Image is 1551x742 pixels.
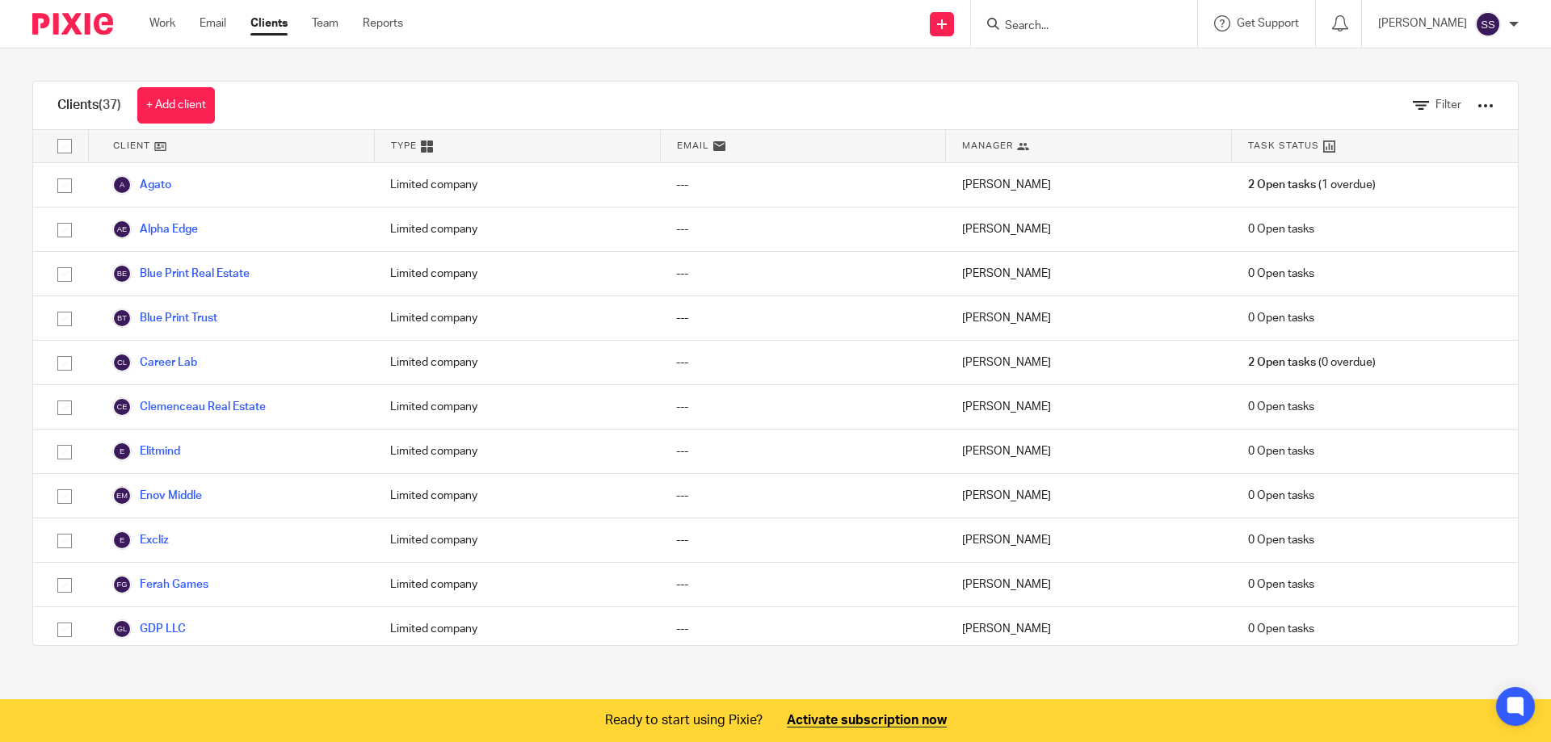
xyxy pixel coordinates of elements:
[112,397,266,417] a: Clemenceau Real Estate
[112,264,132,283] img: svg%3E
[660,385,946,429] div: ---
[660,296,946,340] div: ---
[962,139,1013,153] span: Manager
[112,575,208,594] a: Ferah Games
[1248,310,1314,326] span: 0 Open tasks
[374,474,660,518] div: Limited company
[1248,399,1314,415] span: 0 Open tasks
[112,220,132,239] img: svg%3E
[1248,139,1319,153] span: Task Status
[660,430,946,473] div: ---
[1248,221,1314,237] span: 0 Open tasks
[946,208,1232,251] div: [PERSON_NAME]
[49,131,80,161] input: Select all
[112,175,132,195] img: svg%3E
[660,341,946,384] div: ---
[374,296,660,340] div: Limited company
[1475,11,1501,37] img: svg%3E
[112,619,132,639] img: svg%3E
[677,139,709,153] span: Email
[112,486,132,505] img: svg%3E
[1248,354,1376,371] span: (0 overdue)
[946,430,1232,473] div: [PERSON_NAME]
[113,139,150,153] span: Client
[1248,576,1314,593] span: 0 Open tasks
[112,442,180,461] a: Elitmind
[660,252,946,296] div: ---
[250,15,288,31] a: Clients
[1248,621,1314,637] span: 0 Open tasks
[946,607,1232,651] div: [PERSON_NAME]
[112,308,217,328] a: Blue Print Trust
[112,308,132,328] img: svg%3E
[1248,488,1314,504] span: 0 Open tasks
[1248,177,1316,193] span: 2 Open tasks
[112,486,202,505] a: Enov Middle
[112,175,171,195] a: Agato
[946,163,1232,207] div: [PERSON_NAME]
[946,563,1232,606] div: [PERSON_NAME]
[363,15,403,31] a: Reports
[374,208,660,251] div: Limited company
[1248,354,1316,371] span: 2 Open tasks
[660,474,946,518] div: ---
[312,15,338,31] a: Team
[660,208,946,251] div: ---
[112,442,132,461] img: svg%3E
[946,296,1232,340] div: [PERSON_NAME]
[374,518,660,562] div: Limited company
[1248,266,1314,282] span: 0 Open tasks
[946,474,1232,518] div: [PERSON_NAME]
[1248,532,1314,548] span: 0 Open tasks
[112,353,132,372] img: svg%3E
[660,563,946,606] div: ---
[149,15,175,31] a: Work
[374,252,660,296] div: Limited company
[946,385,1232,429] div: [PERSON_NAME]
[1435,99,1461,111] span: Filter
[374,385,660,429] div: Limited company
[660,607,946,651] div: ---
[1248,177,1376,193] span: (1 overdue)
[946,341,1232,384] div: [PERSON_NAME]
[660,163,946,207] div: ---
[112,353,197,372] a: Career Lab
[946,252,1232,296] div: [PERSON_NAME]
[112,264,250,283] a: Blue Print Real Estate
[1378,15,1467,31] p: [PERSON_NAME]
[112,530,132,550] img: svg%3E
[1003,19,1149,34] input: Search
[391,139,417,153] span: Type
[137,87,215,124] a: + Add client
[660,518,946,562] div: ---
[32,13,113,35] img: Pixie
[374,607,660,651] div: Limited company
[1237,18,1299,29] span: Get Support
[1248,443,1314,459] span: 0 Open tasks
[112,575,132,594] img: svg%3E
[374,563,660,606] div: Limited company
[99,99,121,111] span: (37)
[946,518,1232,562] div: [PERSON_NAME]
[374,341,660,384] div: Limited company
[374,163,660,207] div: Limited company
[200,15,226,31] a: Email
[374,430,660,473] div: Limited company
[112,619,186,639] a: GDP LLC
[112,220,198,239] a: Alpha Edge
[112,530,169,550] a: Excliz
[57,97,121,114] h1: Clients
[112,397,132,417] img: svg%3E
